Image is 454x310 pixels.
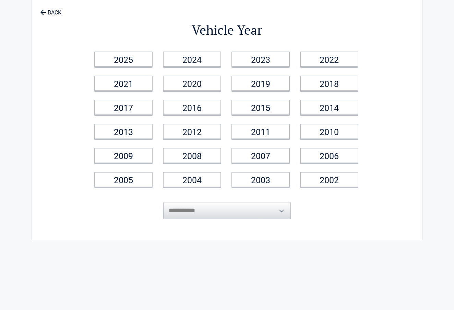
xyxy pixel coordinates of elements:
[300,76,358,91] a: 2018
[300,100,358,115] a: 2014
[94,124,153,139] a: 2013
[163,52,221,67] a: 2024
[94,100,153,115] a: 2017
[231,76,290,91] a: 2019
[300,52,358,67] a: 2022
[163,148,221,163] a: 2008
[231,148,290,163] a: 2007
[300,124,358,139] a: 2010
[94,76,153,91] a: 2021
[231,100,290,115] a: 2015
[94,148,153,163] a: 2009
[231,172,290,187] a: 2003
[231,52,290,67] a: 2023
[94,52,153,67] a: 2025
[163,76,221,91] a: 2020
[300,148,358,163] a: 2006
[163,100,221,115] a: 2016
[90,21,364,39] h2: Vehicle Year
[163,172,221,187] a: 2004
[231,124,290,139] a: 2011
[163,124,221,139] a: 2012
[39,3,63,15] a: BACK
[300,172,358,187] a: 2002
[94,172,153,187] a: 2005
